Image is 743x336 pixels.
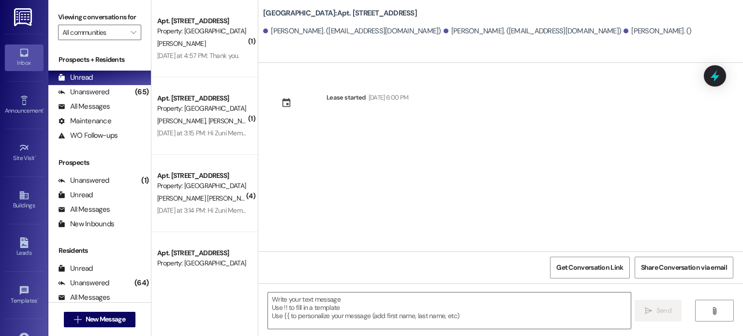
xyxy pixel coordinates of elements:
[556,263,623,273] span: Get Conversation Link
[157,103,247,114] div: Property: [GEOGRAPHIC_DATA]
[157,181,247,191] div: Property: [GEOGRAPHIC_DATA]
[43,106,45,113] span: •
[5,234,44,261] a: Leads
[48,158,151,168] div: Prospects
[86,314,125,324] span: New Message
[5,282,44,308] a: Templates •
[58,131,118,141] div: WO Follow-ups
[58,87,109,97] div: Unanswered
[58,292,110,303] div: All Messages
[58,219,114,229] div: New Inbounds
[263,8,417,18] b: [GEOGRAPHIC_DATA]: Apt. [STREET_ADDRESS]
[366,92,409,102] div: [DATE] 6:00 PM
[58,278,109,288] div: Unanswered
[157,248,247,258] div: Apt. [STREET_ADDRESS]
[5,44,44,71] a: Inbox
[157,171,247,181] div: Apt. [STREET_ADDRESS]
[14,8,34,26] img: ResiDesk Logo
[74,316,81,323] i: 
[656,306,671,316] span: Send
[624,26,692,36] div: [PERSON_NAME]. ()
[157,51,239,60] div: [DATE] at 4:57 PM: Thank you.
[58,190,93,200] div: Unread
[635,300,682,321] button: Send
[550,257,629,278] button: Get Conversation Link
[58,116,111,126] div: Maintenance
[641,263,727,273] span: Share Conversation via email
[5,140,44,166] a: Site Visit •
[48,246,151,256] div: Residents
[157,194,255,203] span: [PERSON_NAME] [PERSON_NAME]
[58,73,93,83] div: Unread
[157,93,247,103] div: Apt. [STREET_ADDRESS]
[711,307,718,315] i: 
[58,263,93,274] div: Unread
[635,257,733,278] button: Share Conversation via email
[58,175,109,186] div: Unanswered
[645,307,652,315] i: 
[157,16,247,26] div: Apt. [STREET_ADDRESS]
[157,258,247,268] div: Property: [GEOGRAPHIC_DATA]
[5,187,44,213] a: Buildings
[208,117,257,125] span: [PERSON_NAME]
[37,296,39,303] span: •
[58,205,110,215] div: All Messages
[133,85,151,100] div: (65)
[327,92,366,102] div: Lease started
[444,26,622,36] div: [PERSON_NAME]. ([EMAIL_ADDRESS][DOMAIN_NAME])
[62,25,126,40] input: All communities
[157,26,247,36] div: Property: [GEOGRAPHIC_DATA]
[263,26,441,36] div: [PERSON_NAME]. ([EMAIL_ADDRESS][DOMAIN_NAME])
[64,312,135,327] button: New Message
[58,102,110,112] div: All Messages
[35,153,36,160] span: •
[58,10,141,25] label: Viewing conversations for
[157,39,206,48] span: [PERSON_NAME]
[139,173,151,188] div: (1)
[131,29,136,36] i: 
[132,276,151,291] div: (64)
[157,117,208,125] span: [PERSON_NAME]
[48,55,151,65] div: Prospects + Residents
